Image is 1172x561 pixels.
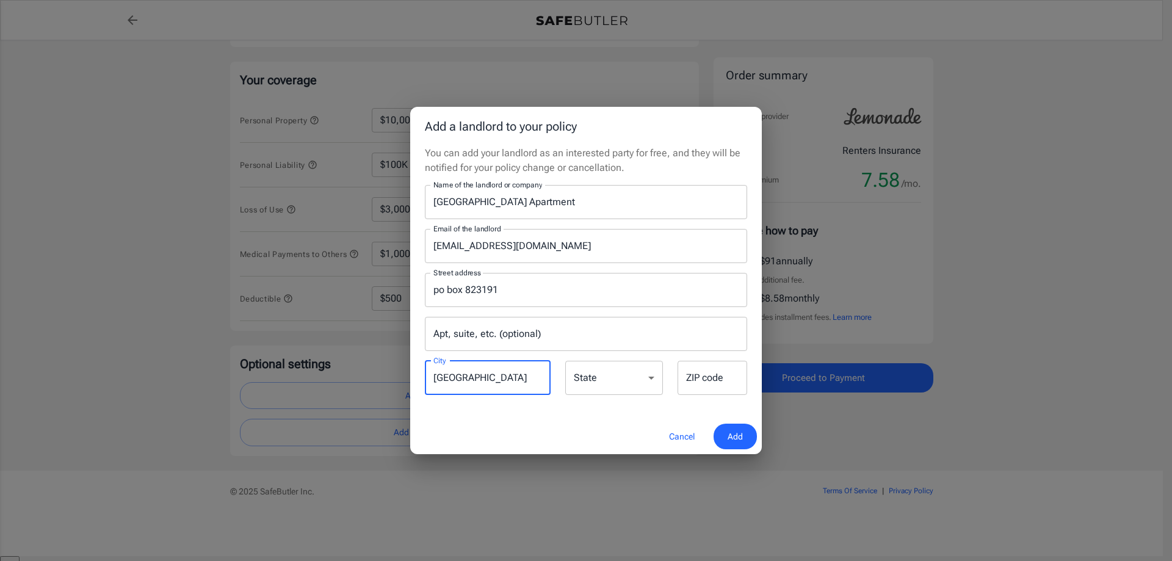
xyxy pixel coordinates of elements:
span: Add [728,429,743,444]
label: Street address [433,267,481,278]
button: Cancel [655,424,709,450]
p: You can add your landlord as an interested party for free, and they will be notified for your pol... [425,146,747,175]
label: Email of the landlord [433,223,501,234]
label: City [433,355,446,366]
button: Add [714,424,757,450]
label: Name of the landlord or company [433,179,542,190]
h2: Add a landlord to your policy [410,107,762,146]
